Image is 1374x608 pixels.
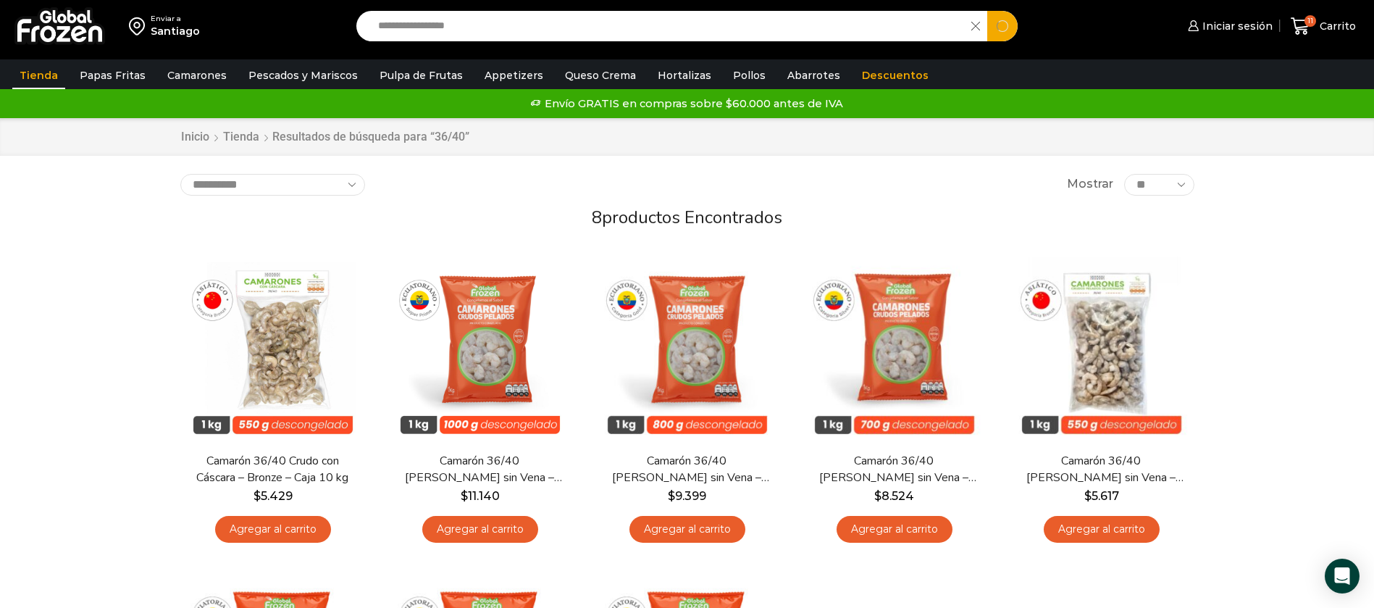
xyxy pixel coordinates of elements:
a: Abarrotes [780,62,847,89]
a: Descuentos [855,62,936,89]
span: productos encontrados [602,206,782,229]
bdi: 5.429 [254,489,293,503]
a: Camarón 36/40 [PERSON_NAME] sin Vena – Bronze – Caja 10 kg [1018,453,1184,486]
bdi: 5.617 [1084,489,1119,503]
a: Pollos [726,62,773,89]
a: 11 Carrito [1287,9,1360,43]
a: Agregar al carrito: “Camarón 36/40 Crudo Pelado sin Vena - Gold - Caja 10 kg” [629,516,745,543]
select: Pedido de la tienda [180,174,365,196]
h1: Resultados de búsqueda para “36/40” [272,130,469,143]
div: Santiago [151,24,200,38]
nav: Breadcrumb [180,129,469,146]
img: address-field-icon.svg [129,14,151,38]
div: Open Intercom Messenger [1325,559,1360,594]
span: 8 [592,206,602,229]
a: Hortalizas [650,62,719,89]
a: Camarón 36/40 [PERSON_NAME] sin Vena – Silver – Caja 10 kg [810,453,977,486]
span: $ [874,489,881,503]
a: Inicio [180,129,210,146]
a: Pescados y Mariscos [241,62,365,89]
a: Tienda [222,129,260,146]
span: Mostrar [1067,176,1113,193]
a: Agregar al carrito: “Camarón 36/40 Crudo con Cáscara - Bronze - Caja 10 kg” [215,516,331,543]
span: $ [254,489,261,503]
bdi: 9.399 [668,489,706,503]
span: $ [461,489,468,503]
a: Agregar al carrito: “Camarón 36/40 Crudo Pelado sin Vena - Super Prime - Caja 10 kg” [422,516,538,543]
button: Search button [987,11,1018,41]
bdi: 8.524 [874,489,914,503]
a: Agregar al carrito: “Camarón 36/40 Crudo Pelado sin Vena - Bronze - Caja 10 kg” [1044,516,1160,543]
a: Camarón 36/40 [PERSON_NAME] sin Vena – Gold – Caja 10 kg [603,453,770,486]
a: Papas Fritas [72,62,153,89]
a: Queso Crema [558,62,643,89]
bdi: 11.140 [461,489,500,503]
span: $ [668,489,675,503]
div: Enviar a [151,14,200,24]
a: Iniciar sesión [1184,12,1273,41]
a: Pulpa de Frutas [372,62,470,89]
span: Iniciar sesión [1199,19,1273,33]
a: Camarón 36/40 Crudo con Cáscara – Bronze – Caja 10 kg [189,453,356,486]
a: Agregar al carrito: “Camarón 36/40 Crudo Pelado sin Vena - Silver - Caja 10 kg” [837,516,952,543]
a: Camarones [160,62,234,89]
span: 11 [1304,15,1316,27]
span: $ [1084,489,1092,503]
a: Tienda [12,62,65,89]
a: Camarón 36/40 [PERSON_NAME] sin Vena – Super Prime – Caja 10 kg [396,453,563,486]
span: Carrito [1316,19,1356,33]
a: Appetizers [477,62,550,89]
